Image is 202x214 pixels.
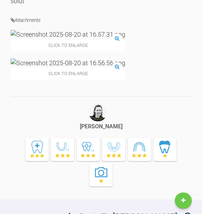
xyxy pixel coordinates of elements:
a: New Case [175,192,192,209]
img: Kelly Toft [88,103,107,122]
span: Click to enlarge [11,67,125,80]
img: Screenshot 2025-08-20 at 16.57.31.png [11,30,125,39]
h4: Attachments [11,16,191,25]
div: [PERSON_NAME] [80,122,123,131]
span: Click to enlarge [11,39,125,51]
img: Screenshot 2025-08-20 at 16.56.56.png [11,59,125,67]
